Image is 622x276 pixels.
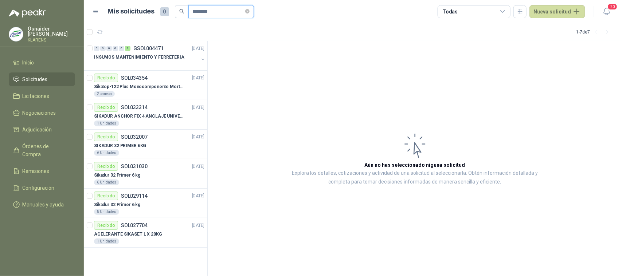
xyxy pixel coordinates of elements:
p: Sikadur 32 Primer 6 kg [94,172,140,179]
a: Configuración [9,181,75,195]
p: SOL031030 [121,164,148,169]
p: [DATE] [192,75,204,82]
span: Manuales y ayuda [23,201,64,209]
a: RecibidoSOL027704[DATE] ACELERANTE SIKASET L X 20KG1 Unidades [84,218,207,248]
span: Negociaciones [23,109,56,117]
span: Solicitudes [23,75,48,83]
div: 2 caneca [94,91,115,97]
p: SOL027704 [121,223,148,228]
a: 0 0 0 0 0 1 GSOL004471[DATE] INSUMOS MANTENIMIENTO Y FERRETERIA [94,44,206,67]
div: Todas [442,8,458,16]
p: SOL029114 [121,193,148,198]
p: SOL034354 [121,75,148,80]
a: RecibidoSOL031030[DATE] Sikadur 32 Primer 6 kg6 Unidades [84,159,207,189]
a: Inicio [9,56,75,70]
span: 20 [607,3,618,10]
a: Licitaciones [9,89,75,103]
div: 6 Unidades [94,180,119,185]
p: Sikatop-122 Plus Monocomponente Mortero De Reparación Estructural 25kg [94,83,185,90]
p: SOL033314 [121,105,148,110]
span: close-circle [245,8,250,15]
a: RecibidoSOL033314[DATE] SIKADUR ANCHOR FIX 4 ANCLAJE UNIVERSAL1 Unidades [84,100,207,130]
div: Recibido [94,74,118,82]
span: Inicio [23,59,34,67]
button: 20 [600,5,613,18]
span: close-circle [245,9,250,13]
a: RecibidoSOL034354[DATE] Sikatop-122 Plus Monocomponente Mortero De Reparación Estructural 25kg2 c... [84,71,207,100]
p: [DATE] [192,193,204,200]
span: Adjudicación [23,126,52,134]
p: Osnaider [PERSON_NAME] [28,26,75,36]
p: SOL032007 [121,134,148,139]
div: Recibido [94,192,118,200]
p: [DATE] [192,104,204,111]
a: Adjudicación [9,123,75,137]
div: 1 Unidades [94,238,119,244]
p: [DATE] [192,222,204,229]
p: INSUMOS MANTENIMIENTO Y FERRETERIA [94,54,184,61]
div: 0 [100,46,106,51]
a: RecibidoSOL029114[DATE] Sikadur 32 Primer 6 kg5 Unidades [84,189,207,218]
p: SIKADUR 32 PRIMER 6KG [94,142,146,149]
span: Remisiones [23,167,50,175]
h3: Aún no has seleccionado niguna solicitud [365,161,465,169]
p: SIKADUR ANCHOR FIX 4 ANCLAJE UNIVERSAL [94,113,185,120]
p: ACELERANTE SIKASET L X 20KG [94,231,162,238]
img: Company Logo [9,27,23,41]
span: Licitaciones [23,92,50,100]
div: 1 Unidades [94,121,119,126]
a: Negociaciones [9,106,75,120]
span: search [179,9,184,14]
p: Explora los detalles, cotizaciones y actividad de una solicitud al seleccionarla. Obtén informaci... [281,169,549,186]
h1: Mis solicitudes [108,6,154,17]
div: 1 [125,46,130,51]
div: 6 Unidades [94,150,119,156]
div: Recibido [94,162,118,171]
div: 0 [119,46,124,51]
p: [DATE] [192,134,204,141]
div: 5 Unidades [94,209,119,215]
span: 0 [160,7,169,16]
p: KLARENS [28,38,75,42]
div: Recibido [94,103,118,112]
div: 0 [106,46,112,51]
span: Órdenes de Compra [23,142,68,158]
div: 0 [94,46,99,51]
button: Nueva solicitud [529,5,585,18]
img: Logo peakr [9,9,46,17]
div: Recibido [94,221,118,230]
a: Solicitudes [9,72,75,86]
span: Configuración [23,184,55,192]
a: Remisiones [9,164,75,178]
div: 1 - 7 de 7 [576,26,613,38]
p: [DATE] [192,45,204,52]
a: RecibidoSOL032007[DATE] SIKADUR 32 PRIMER 6KG6 Unidades [84,130,207,159]
a: Órdenes de Compra [9,139,75,161]
div: 0 [113,46,118,51]
p: [DATE] [192,163,204,170]
p: GSOL004471 [133,46,164,51]
div: Recibido [94,133,118,141]
p: Sikadur 32 Primer 6 kg [94,201,140,208]
a: Manuales y ayuda [9,198,75,212]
